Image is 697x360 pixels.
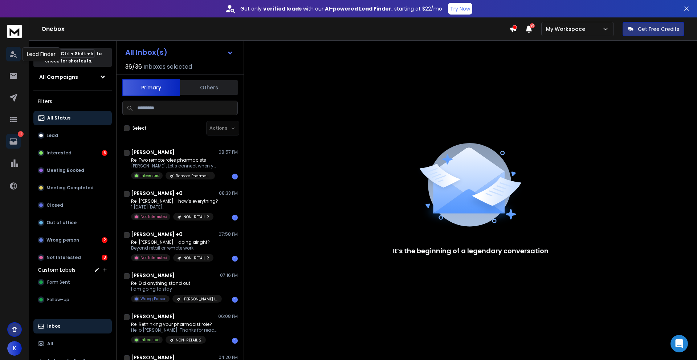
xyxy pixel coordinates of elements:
h1: [PERSON_NAME] +0 [131,231,183,238]
div: 2 [102,237,107,243]
button: Get Free Credits [623,22,684,36]
p: My Workspace [546,25,588,33]
button: Meeting Completed [33,181,112,195]
h3: Inboxes selected [143,62,192,71]
p: NON-RETAIL 2 [183,255,209,261]
button: Closed [33,198,112,213]
p: NON-RETAIL 2 [176,337,201,343]
strong: AI-powered Lead Finder, [325,5,393,12]
p: It’s the beginning of a legendary conversation [392,246,549,256]
button: All Inbox(s) [119,45,239,60]
button: All Status [33,111,112,125]
div: 1 [232,297,238,303]
h1: [PERSON_NAME] [131,149,175,156]
p: Meeting Completed [46,185,94,191]
p: Wrong Person [140,296,167,302]
button: Follow-up [33,292,112,307]
p: Remote Pharmacists Drip [176,173,211,179]
p: Re: Did anything stand out [131,280,218,286]
button: K [7,341,22,356]
h3: Filters [33,96,112,106]
button: Out of office [33,215,112,230]
p: Re: [PERSON_NAME] - doing alright? [131,239,213,245]
p: Not Interested [140,214,167,219]
button: Try Now [448,3,472,15]
p: Wrong person [46,237,79,243]
div: 1 [232,215,238,221]
p: Re: [PERSON_NAME] - how’s everything? [131,198,218,204]
p: Press to check for shortcuts. [45,50,102,65]
p: Not Interested [140,255,167,260]
button: All Campaigns [33,70,112,84]
div: Lead Finder [22,47,60,61]
p: Get Free Credits [638,25,679,33]
p: 1 [DATE][DATE], [131,204,218,210]
strong: verified leads [263,5,302,12]
p: All [47,341,53,347]
p: Hello [PERSON_NAME]. Thanks for reaching [131,327,218,333]
p: Re: Two remote roles pharmacists [131,157,218,163]
p: 08:57 PM [219,149,238,155]
div: 1 [232,338,238,344]
h1: [PERSON_NAME] +0 [131,190,183,197]
p: 06:08 PM [218,314,238,319]
p: NON-RETAIL 2 [183,214,209,220]
button: Inbox [33,319,112,333]
img: logo [7,25,22,38]
p: Interested [140,337,160,343]
button: Wrong person2 [33,233,112,247]
a: 11 [6,134,21,149]
button: Not Interested3 [33,250,112,265]
p: Get only with our starting at $22/mo [240,5,442,12]
p: Closed [46,202,63,208]
p: Lead [46,133,58,138]
button: Form Sent [33,275,112,290]
button: All [33,336,112,351]
p: 11 [18,131,24,137]
p: 07:16 PM [220,272,238,278]
h1: Onebox [41,25,509,33]
p: 08:33 PM [219,190,238,196]
span: Ctrl + Shift + k [60,49,95,58]
p: Beyond retail or remote work [131,245,213,251]
h1: [PERSON_NAME] [131,313,175,320]
p: [PERSON_NAME] Interested Leads [183,296,217,302]
h3: Custom Labels [38,266,76,274]
div: 1 [232,256,238,262]
p: I am going to stay [131,286,218,292]
label: Select [133,125,147,131]
button: Interested6 [33,146,112,160]
p: All Status [47,115,70,121]
div: 6 [102,150,107,156]
div: 1 [232,174,238,179]
p: Not Interested [46,255,81,260]
h1: [PERSON_NAME] [131,272,175,279]
button: Others [180,80,238,96]
p: [PERSON_NAME], Let’s connect when you’re [131,163,218,169]
div: 3 [102,255,107,260]
p: Inbox [47,323,60,329]
p: Re: Rethinking your pharmacist role? [131,321,218,327]
p: 07:58 PM [219,231,238,237]
h1: All Inbox(s) [125,49,167,56]
div: Open Intercom Messenger [670,335,688,352]
p: Interested [140,173,160,178]
button: Primary [122,79,180,96]
span: Form Sent [47,279,70,285]
p: Meeting Booked [46,167,84,173]
span: 50 [530,23,535,28]
span: Follow-up [47,297,69,303]
p: Out of office [46,220,77,226]
p: Try Now [450,5,470,12]
button: Meeting Booked [33,163,112,178]
span: 36 / 36 [125,62,142,71]
p: Interested [46,150,72,156]
button: Lead [33,128,112,143]
h1: All Campaigns [39,73,78,81]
